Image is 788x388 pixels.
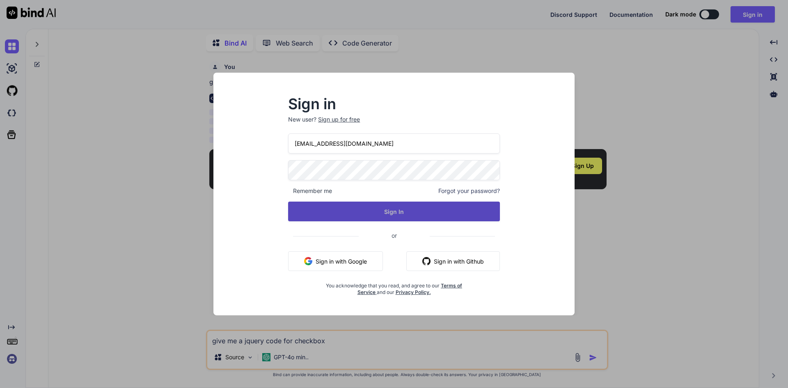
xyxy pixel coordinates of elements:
span: or [359,225,430,246]
img: google [304,257,312,265]
img: github [422,257,431,265]
span: Forgot your password? [438,187,500,195]
div: You acknowledge that you read, and agree to our and our [323,278,465,296]
input: Login or Email [288,133,500,154]
span: Remember me [288,187,332,195]
div: Sign up for free [318,115,360,124]
button: Sign In [288,202,500,221]
a: Terms of Service [357,282,463,295]
button: Sign in with Google [288,251,383,271]
a: Privacy Policy. [396,289,431,295]
p: New user? [288,115,500,133]
button: Sign in with Github [406,251,500,271]
h2: Sign in [288,97,500,110]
